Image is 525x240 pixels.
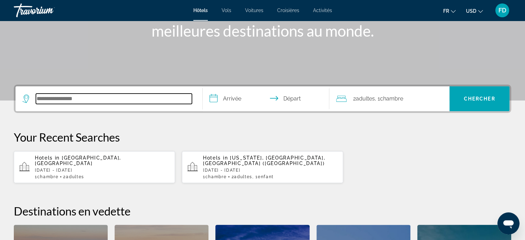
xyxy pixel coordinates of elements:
span: 1 [203,174,226,179]
span: Chambre [37,174,59,179]
h1: Vous aider à trouver et réserver les meilleures destinations au monde. [133,4,392,40]
button: Change language [443,6,456,16]
input: Search hotel destination [36,94,192,104]
a: Activités [313,8,332,13]
button: Hotels in [US_STATE], [GEOGRAPHIC_DATA], [GEOGRAPHIC_DATA] ([GEOGRAPHIC_DATA])[DATE] - [DATE]1Cha... [182,151,343,183]
span: Chambre [380,95,403,102]
span: FD [498,7,506,14]
button: Change currency [466,6,483,16]
button: Select check in and out date [203,86,330,111]
span: Chercher [464,96,495,102]
span: 2 [353,94,375,104]
iframe: Bouton de lancement de la fenêtre de messagerie [497,212,519,234]
a: Voitures [245,8,263,13]
p: Your Recent Searches [14,130,511,144]
span: [US_STATE], [GEOGRAPHIC_DATA], [GEOGRAPHIC_DATA] ([GEOGRAPHIC_DATA]) [203,155,325,166]
span: Adultes [66,174,84,179]
span: 1 [35,174,58,179]
a: Croisières [277,8,299,13]
a: Hôtels [193,8,208,13]
h2: Destinations en vedette [14,204,511,218]
p: [DATE] - [DATE] [203,168,338,173]
span: fr [443,8,449,14]
button: Hotels in [GEOGRAPHIC_DATA], [GEOGRAPHIC_DATA][DATE] - [DATE]1Chambre2Adultes [14,151,175,183]
span: Adultes [356,95,375,102]
span: Enfant [258,174,274,179]
span: [GEOGRAPHIC_DATA], [GEOGRAPHIC_DATA] [35,155,121,166]
button: Search [449,86,509,111]
div: Search widget [16,86,509,111]
span: 2 [63,174,84,179]
button: Travelers: 2 adults, 0 children [329,86,449,111]
button: User Menu [493,3,511,18]
p: [DATE] - [DATE] [35,168,169,173]
span: , 1 [252,174,274,179]
a: Vols [222,8,231,13]
span: Hotels in [203,155,228,161]
a: Travorium [14,1,83,19]
span: USD [466,8,476,14]
span: 2 [231,174,252,179]
span: Chambre [205,174,227,179]
span: Hotels in [35,155,60,161]
span: Adultes [234,174,252,179]
span: , 1 [375,94,403,104]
